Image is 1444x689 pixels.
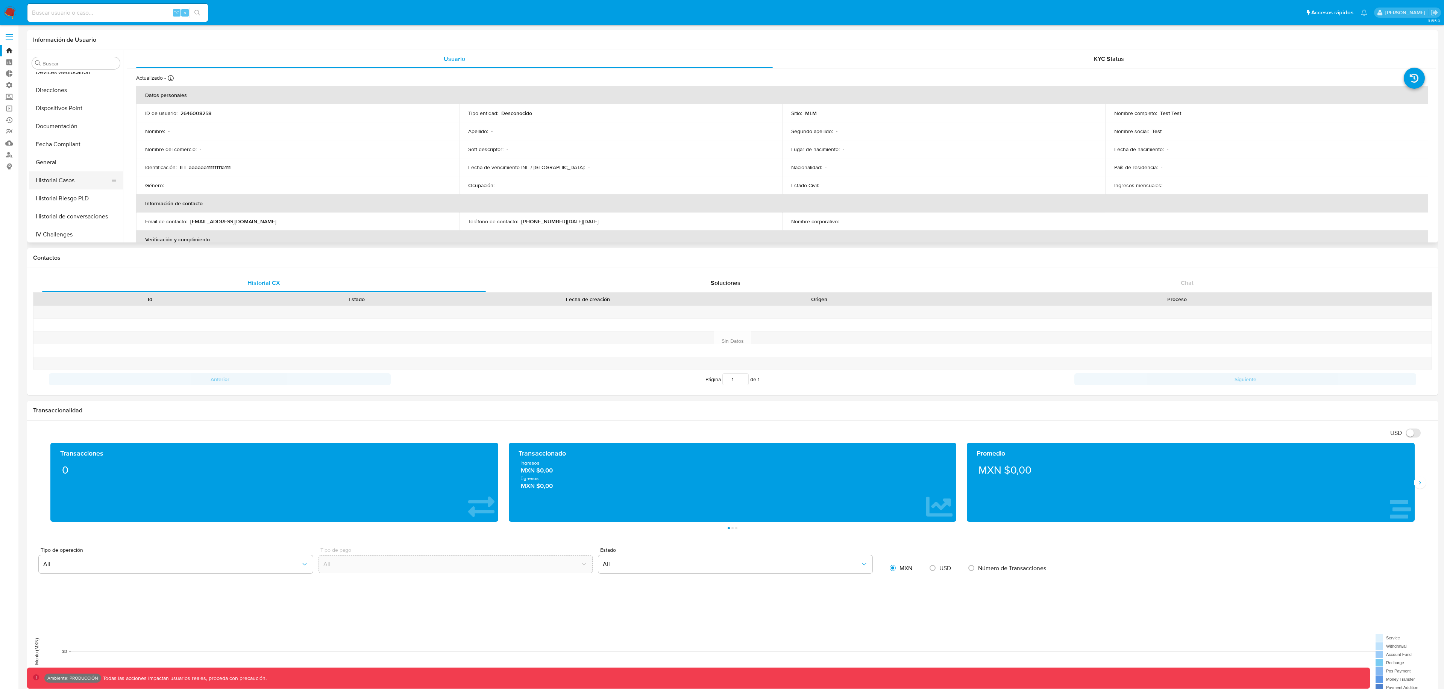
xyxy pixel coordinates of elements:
span: Accesos rápidos [1311,9,1353,17]
th: Datos personales [136,86,1428,104]
p: Nombre : [145,128,165,135]
div: Proceso [928,295,1426,303]
button: Historial de conversaciones [29,207,123,226]
p: Ingresos mensuales : [1114,182,1162,189]
span: Página de [705,373,760,385]
p: - [822,182,824,189]
p: - [200,146,201,153]
p: - [167,182,168,189]
button: Dispositivos Point [29,99,123,117]
p: - [1161,164,1162,171]
span: Soluciones [711,279,740,287]
button: Historial Casos [29,171,117,189]
p: Ambiente: PRODUCCIÓN [47,677,98,680]
span: Historial CX [247,279,280,287]
p: Identificación : [145,164,177,171]
div: Fecha de creación [465,295,710,303]
button: Buscar [35,60,41,66]
p: Sitio : [791,110,802,117]
p: ID de usuario : [145,110,177,117]
p: MLM [805,110,817,117]
p: Segundo apellido : [791,128,833,135]
th: Información de contacto [136,194,1428,212]
p: Género : [145,182,164,189]
a: Salir [1430,9,1438,17]
p: Nombre del comercio : [145,146,197,153]
p: Test Test [1160,110,1181,117]
input: Buscar usuario o caso... [27,8,208,18]
div: Origen [721,295,917,303]
a: Notificaciones [1361,9,1367,16]
p: - [168,128,170,135]
button: General [29,153,123,171]
p: Nombre social : [1114,128,1149,135]
p: Lugar de nacimiento : [791,146,840,153]
p: Ocupación : [468,182,494,189]
p: - [825,164,827,171]
button: Anterior [49,373,391,385]
p: - [843,146,844,153]
p: [EMAIL_ADDRESS][DOMAIN_NAME] [190,218,276,225]
button: Fecha Compliant [29,135,123,153]
span: s [184,9,186,16]
button: Siguiente [1074,373,1416,385]
p: Apellido : [468,128,488,135]
p: Fecha de nacimiento : [1114,146,1164,153]
p: - [498,182,499,189]
p: Nacionalidad : [791,164,822,171]
div: Id [52,295,248,303]
p: Todas las acciones impactan usuarios reales, proceda con precaución. [101,675,267,682]
p: - [507,146,508,153]
button: search-icon [190,8,205,18]
p: País de residencia : [1114,164,1158,171]
p: Desconocido [501,110,532,117]
p: 2646008258 [180,110,211,117]
p: Nombre completo : [1114,110,1157,117]
p: Estado Civil : [791,182,819,189]
p: - [1167,146,1168,153]
button: Devices Geolocation [29,63,123,81]
h1: Contactos [33,254,1432,262]
span: ⌥ [174,9,179,16]
p: Tipo entidad : [468,110,498,117]
th: Verificación y cumplimiento [136,230,1428,248]
span: 1 [758,376,760,383]
p: Test [1152,128,1162,135]
p: IFE aaaaaa11111111a111 [180,164,231,171]
p: Nombre corporativo : [791,218,839,225]
span: KYC Status [1094,55,1124,63]
p: Email de contacto : [145,218,187,225]
p: Soft descriptor : [468,146,504,153]
h1: Transaccionalidad [33,407,1432,414]
button: Documentación [29,117,123,135]
p: - [836,128,837,135]
p: Fecha de vencimiento INE / [GEOGRAPHIC_DATA] : [468,164,585,171]
p: Teléfono de contacto : [468,218,518,225]
button: Historial Riesgo PLD [29,189,123,207]
button: IV Challenges [29,226,123,244]
p: - [1165,182,1167,189]
p: - [842,218,843,225]
p: - [491,128,493,135]
p: Actualizado - [136,74,166,82]
p: - [588,164,590,171]
div: Estado [259,295,455,303]
h1: Información de Usuario [33,36,96,44]
input: Buscar [42,60,117,67]
span: Usuario [444,55,465,63]
p: leandrojossue.ramirez@mercadolibre.com.co [1385,9,1428,16]
button: Direcciones [29,81,123,99]
p: [PHONE_NUMBER][DATE][DATE] [521,218,599,225]
span: Chat [1181,279,1194,287]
